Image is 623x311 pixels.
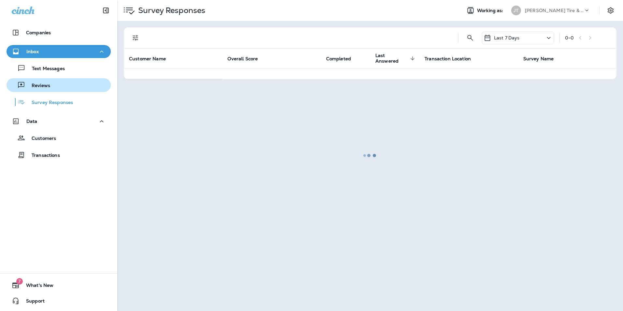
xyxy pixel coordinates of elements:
p: Companies [26,30,51,35]
button: Survey Responses [7,95,111,109]
span: 7 [16,278,23,285]
button: Collapse Sidebar [97,4,115,17]
span: What's New [20,283,53,290]
button: Transactions [7,148,111,162]
button: Reviews [7,78,111,92]
button: Customers [7,131,111,145]
p: Text Messages [25,66,65,72]
button: Text Messages [7,61,111,75]
p: Data [26,119,37,124]
p: Inbox [26,49,39,54]
p: Survey Responses [25,100,73,106]
button: 7What's New [7,279,111,292]
p: Reviews [25,83,50,89]
p: Transactions [25,153,60,159]
button: Companies [7,26,111,39]
button: Inbox [7,45,111,58]
span: Support [20,298,45,306]
button: Support [7,294,111,307]
button: Data [7,115,111,128]
p: Customers [25,136,56,142]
